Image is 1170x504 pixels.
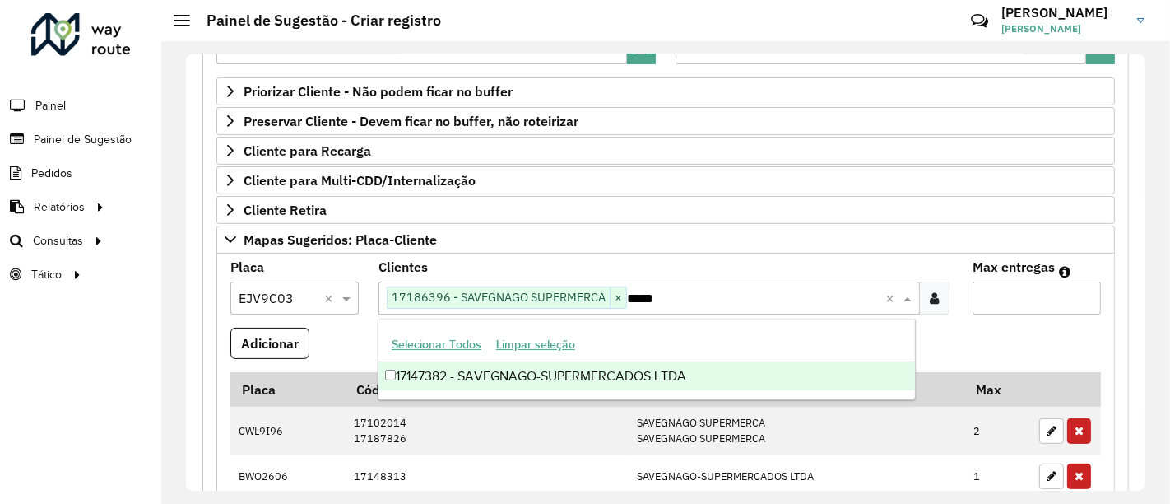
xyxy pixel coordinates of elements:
[216,107,1115,135] a: Preservar Cliente - Devem ficar no buffer, não roteirizar
[1059,265,1070,278] em: Máximo de clientes que serão colocados na mesma rota com os clientes informados
[216,137,1115,165] a: Cliente para Recarga
[31,266,62,283] span: Tático
[378,362,915,390] div: 17147382 - SAVEGNAGO-SUPERMERCADOS LTDA
[346,455,629,498] td: 17148313
[885,288,899,308] span: Clear all
[628,407,964,455] td: SAVEGNAGO SUPERMERCA SAVEGNAGO SUPERMERCA
[216,226,1115,254] a: Mapas Sugeridos: Placa-Cliente
[244,114,578,128] span: Preservar Cliente - Devem ficar no buffer, não roteirizar
[1001,21,1125,36] span: [PERSON_NAME]
[384,332,489,357] button: Selecionar Todos
[244,85,513,98] span: Priorizar Cliente - Não podem ficar no buffer
[324,288,338,308] span: Clear all
[962,3,997,39] a: Contato Rápido
[34,131,132,148] span: Painel de Sugestão
[1001,5,1125,21] h3: [PERSON_NAME]
[244,174,476,187] span: Cliente para Multi-CDD/Internalização
[346,372,629,407] th: Código Cliente
[965,372,1031,407] th: Max
[965,455,1031,498] td: 1
[230,257,264,277] label: Placa
[230,455,346,498] td: BWO2606
[965,407,1031,455] td: 2
[35,97,66,114] span: Painel
[31,165,72,182] span: Pedidos
[378,319,916,400] ng-dropdown-panel: Options list
[628,455,964,498] td: SAVEGNAGO-SUPERMERCADOS LTDA
[244,144,371,157] span: Cliente para Recarga
[230,328,309,359] button: Adicionar
[388,287,610,307] span: 17186396 - SAVEGNAGO SUPERMERCA
[244,233,437,246] span: Mapas Sugeridos: Placa-Cliente
[34,198,85,216] span: Relatórios
[33,232,83,250] span: Consultas
[230,372,346,407] th: Placa
[973,257,1055,277] label: Max entregas
[216,77,1115,105] a: Priorizar Cliente - Não podem ficar no buffer
[216,196,1115,224] a: Cliente Retira
[230,407,346,455] td: CWL9I96
[489,332,583,357] button: Limpar seleção
[216,166,1115,194] a: Cliente para Multi-CDD/Internalização
[378,257,428,277] label: Clientes
[346,407,629,455] td: 17102014 17187826
[190,12,441,30] h2: Painel de Sugestão - Criar registro
[610,288,626,308] span: ×
[244,203,327,217] span: Cliente Retira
